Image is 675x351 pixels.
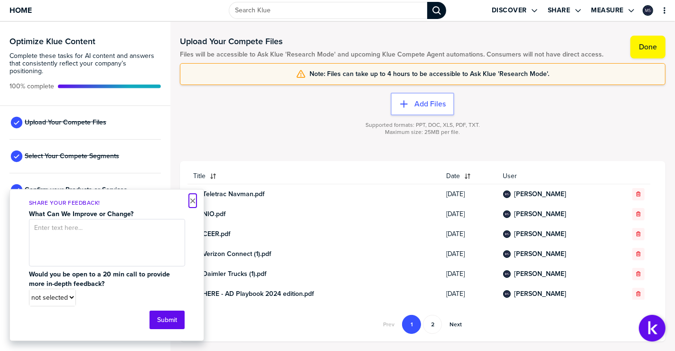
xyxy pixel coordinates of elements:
button: Close [189,195,196,207]
div: Marta Sobieraj [503,250,511,258]
a: Verizon Connect (1).pdf [203,250,271,258]
span: Upload Your Compete Files [25,119,106,126]
img: 5d4db0085ffa0daa00f06a3fc5abb92c-sml.png [504,291,510,297]
button: Submit [150,311,185,329]
img: 5d4db0085ffa0daa00f06a3fc5abb92c-sml.png [504,211,510,217]
a: Daimler Trucks (1).pdf [203,270,266,278]
span: [DATE] [446,210,491,218]
div: Marta Sobieraj [503,210,511,218]
button: Open Support Center [639,315,666,342]
a: [PERSON_NAME] [515,210,567,218]
label: Add Files [414,99,446,109]
span: [DATE] [446,250,491,258]
span: Active [9,83,54,90]
span: Files will be accessible to Ask Klue 'Research Mode' and upcoming Klue Compete Agent automations.... [180,51,603,58]
span: Title [193,172,206,180]
strong: What Can We Improve or Change? [29,209,133,219]
h1: Upload Your Compete Files [180,36,603,47]
a: [PERSON_NAME] [515,230,567,238]
a: CEER.pdf [203,230,230,238]
img: 5d4db0085ffa0daa00f06a3fc5abb92c-sml.png [504,231,510,237]
span: Maximum size: 25MB per file. [385,129,460,136]
div: Marta Sobieraj [503,290,511,298]
label: Discover [492,6,527,15]
a: [PERSON_NAME] [515,290,567,298]
nav: Pagination Navigation [376,315,469,334]
a: NIO.pdf [203,210,225,218]
span: User [503,172,608,180]
a: Teletrac Navman.pdf [203,190,264,198]
h3: Optimize Klue Content [9,37,161,46]
input: Search Klue [229,2,427,19]
button: Go to next page [444,315,468,334]
img: 5d4db0085ffa0daa00f06a3fc5abb92c-sml.png [504,251,510,257]
span: Select Your Compete Segments [25,152,119,160]
p: Share Your Feedback! [29,199,185,207]
span: Note: Files can take up to 4 hours to be accessible to Ask Klue 'Research Mode'. [309,70,549,78]
a: Edit Profile [642,4,654,17]
a: [PERSON_NAME] [515,250,567,258]
span: [DATE] [446,230,491,238]
div: Marta Sobieraj [643,5,653,16]
div: Marta Sobieraj [503,190,511,198]
a: [PERSON_NAME] [515,190,567,198]
span: [DATE] [446,270,491,278]
span: [DATE] [446,290,491,298]
span: Confirm your Products or Services [25,186,127,194]
button: Go to page 2 [423,315,442,334]
label: Measure [591,6,624,15]
span: Supported formats: PPT, DOC, XLS, PDF, TXT. [366,122,480,129]
img: 5d4db0085ffa0daa00f06a3fc5abb92c-sml.png [504,191,510,197]
div: Marta Sobieraj [503,230,511,238]
span: Complete these tasks for AI content and answers that consistently reflect your company’s position... [9,52,161,75]
button: Go to previous page [377,315,400,334]
a: [PERSON_NAME] [515,270,567,278]
span: [DATE] [446,190,491,198]
label: Share [548,6,571,15]
span: Home [9,6,32,14]
strong: Would you be open to a 20 min call to provide more in-depth feedback? [29,269,172,289]
span: Date [446,172,460,180]
img: 5d4db0085ffa0daa00f06a3fc5abb92c-sml.png [504,271,510,277]
img: 5d4db0085ffa0daa00f06a3fc5abb92c-sml.png [644,6,652,15]
div: Marta Sobieraj [503,270,511,278]
label: Done [639,42,657,52]
a: HERE - AD Playbook 2024 edition.pdf [203,290,314,298]
div: Search Klue [427,2,446,19]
